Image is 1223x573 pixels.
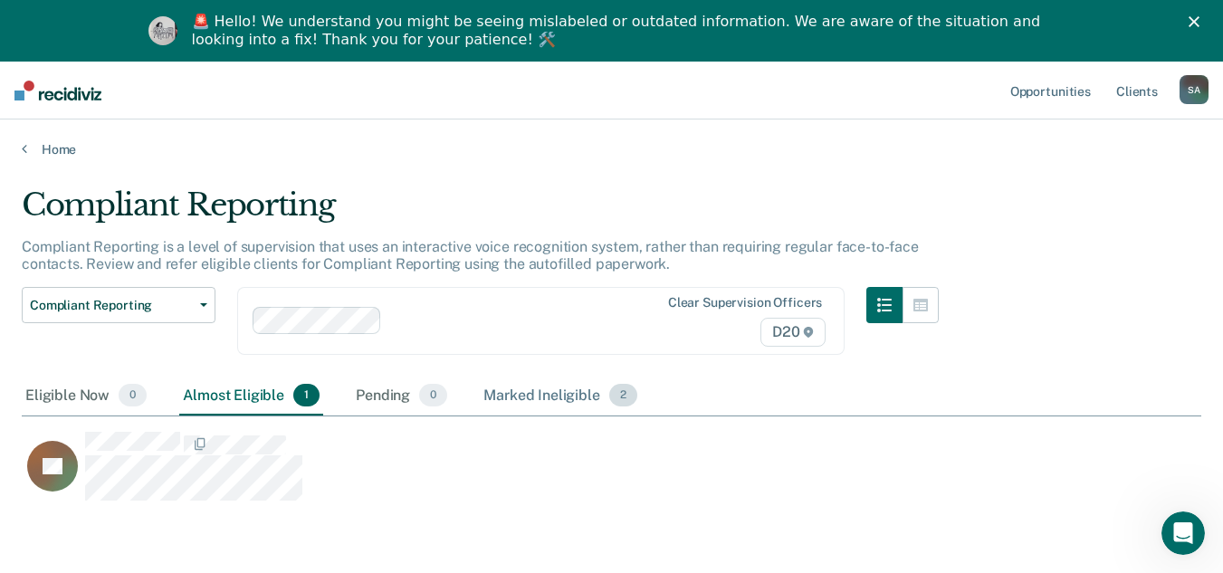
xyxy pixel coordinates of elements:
iframe: Intercom live chat [1161,511,1205,555]
button: SA [1180,75,1209,104]
span: 0 [419,384,447,407]
span: 0 [119,384,147,407]
span: D20 [760,318,826,347]
div: Close [1189,16,1207,27]
p: Compliant Reporting is a level of supervision that uses an interactive voice recognition system, ... [22,238,919,272]
div: Compliant Reporting [22,186,939,238]
span: Compliant Reporting [30,298,193,313]
div: S A [1180,75,1209,104]
span: 1 [293,384,320,407]
a: Opportunities [1007,62,1094,119]
div: Clear supervision officers [668,295,822,310]
a: Home [22,141,1201,158]
div: Eligible Now0 [22,377,150,416]
div: Pending0 [352,377,451,416]
div: 🚨 Hello! We understand you might be seeing mislabeled or outdated information. We are aware of th... [192,13,1046,49]
div: Almost Eligible1 [179,377,323,416]
div: CaseloadOpportunityCell-00622790 [22,431,1054,503]
img: Recidiviz [14,81,101,100]
button: Compliant Reporting [22,287,215,323]
a: Clients [1113,62,1161,119]
img: Profile image for Kim [148,16,177,45]
div: Marked Ineligible2 [480,377,641,416]
span: 2 [609,384,637,407]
